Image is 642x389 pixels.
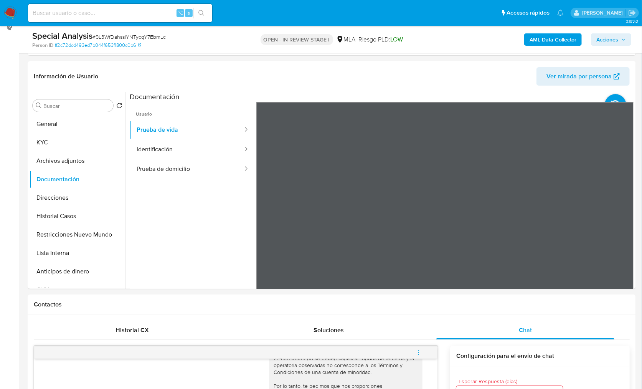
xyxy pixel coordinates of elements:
h3: Configuración para el envío de chat [456,352,624,360]
button: search-icon [193,8,209,18]
button: Volver al orden por defecto [116,103,122,111]
span: Esperar Respuesta (días) [459,379,565,384]
p: OPEN - IN REVIEW STAGE I [261,34,333,45]
button: Lista Interna [30,244,125,262]
div: MLA [336,35,356,44]
p: jian.marin@mercadolibre.com [582,9,625,17]
button: Archivos adjuntos [30,152,125,170]
button: Anticipos de dinero [30,262,125,281]
button: AML Data Collector [524,33,582,46]
button: Buscar [36,103,42,109]
span: 3.163.0 [626,18,638,24]
span: LOW [391,35,403,44]
input: Buscar [43,103,110,109]
h1: Contactos [34,301,630,308]
span: Chat [519,326,532,334]
b: AML Data Collector [530,33,576,46]
span: Historial CX [116,326,149,334]
b: Special Analysis [32,30,92,42]
h1: Información de Usuario [34,73,98,80]
button: CVU [30,281,125,299]
button: Ver mirada por persona [536,67,630,86]
span: Soluciones [314,326,344,334]
button: Restricciones Nuevo Mundo [30,225,125,244]
button: General [30,115,125,133]
a: Salir [628,9,636,17]
input: Buscar usuario o caso... [28,8,212,18]
b: Person ID [32,42,53,49]
a: ff2c72dcd493ed7b044f653f1800c0b6 [55,42,141,49]
button: Documentación [30,170,125,189]
button: Acciones [591,33,631,46]
span: s [188,9,190,17]
span: Acciones [596,33,618,46]
span: ⌥ [177,9,183,17]
button: Historial Casos [30,207,125,225]
button: KYC [30,133,125,152]
button: Direcciones [30,189,125,207]
span: Accesos rápidos [507,9,550,17]
span: Riesgo PLD: [359,35,403,44]
span: # 9L3WfDahssiYNTycqY7EbmLc [92,33,166,41]
button: menu-action [406,343,431,362]
span: Ver mirada por persona [546,67,612,86]
a: Notificaciones [557,10,564,16]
